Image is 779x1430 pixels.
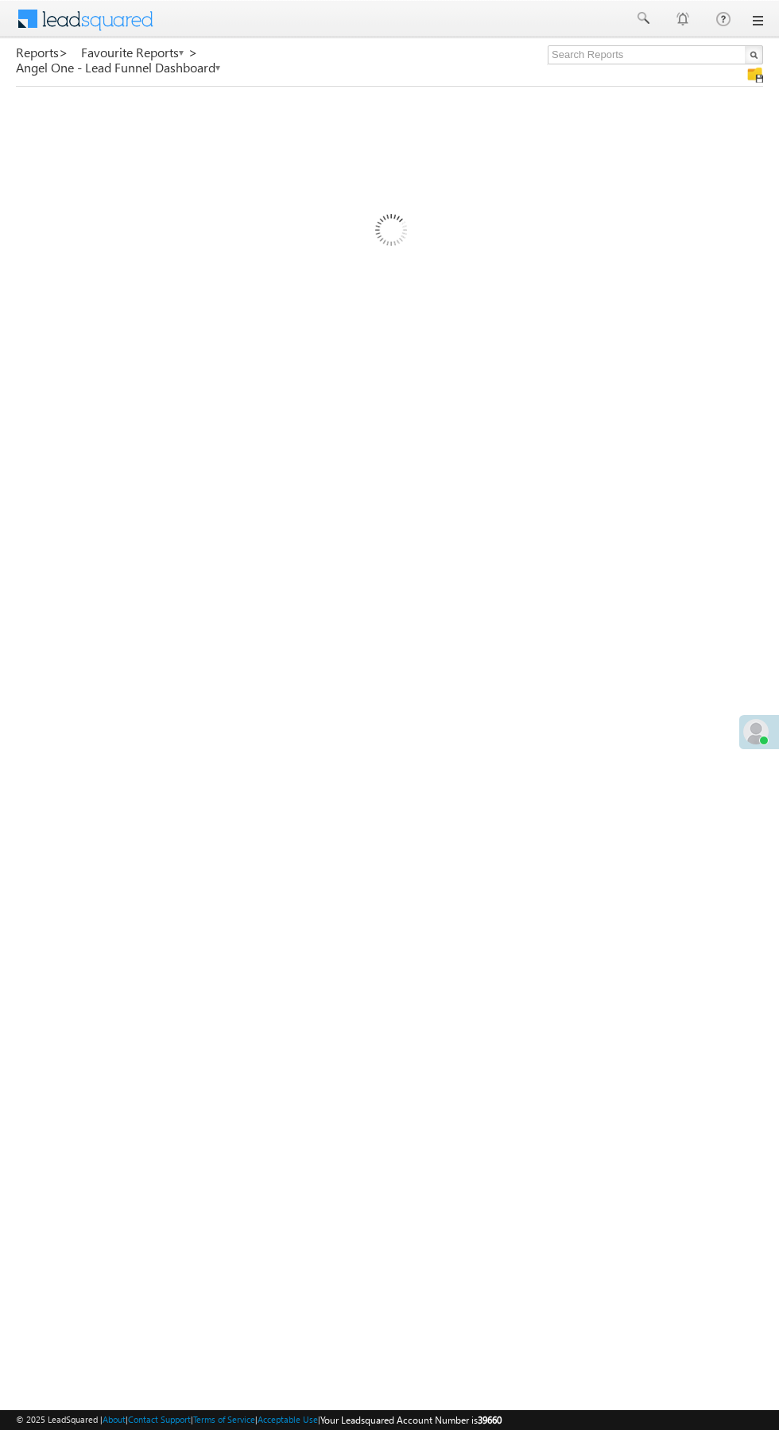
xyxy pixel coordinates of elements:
[128,1414,191,1424] a: Contact Support
[193,1414,255,1424] a: Terms of Service
[188,43,198,61] span: >
[320,1414,502,1426] span: Your Leadsquared Account Number is
[308,150,472,315] img: Loading...
[16,45,68,60] a: Reports>
[81,45,198,60] a: Favourite Reports >
[478,1414,502,1426] span: 39660
[548,45,763,64] input: Search Reports
[59,43,68,61] span: >
[747,67,763,83] img: Manage all your saved reports!
[16,1413,502,1428] span: © 2025 LeadSquared | | | | |
[16,60,222,75] a: Angel One - Lead Funnel Dashboard
[103,1414,126,1424] a: About
[258,1414,318,1424] a: Acceptable Use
